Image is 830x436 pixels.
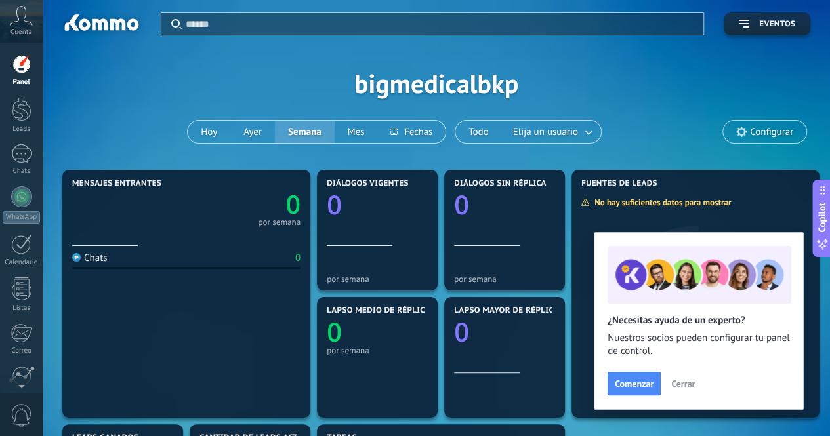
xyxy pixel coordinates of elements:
span: Diálogos sin réplica [454,179,547,188]
div: por semana [454,274,555,284]
button: Hoy [188,121,230,143]
div: Chats [3,167,41,176]
div: Leads [3,125,41,134]
button: Todo [455,121,502,143]
button: Semana [275,121,335,143]
span: Nuestros socios pueden configurar tu panel de control. [608,332,790,358]
span: Configurar [750,127,793,138]
button: Cerrar [665,374,701,393]
h2: ¿Necesitas ayuda de un experto? [608,314,790,327]
div: WhatsApp [3,211,40,224]
text: 0 [286,187,301,222]
span: Cuenta [10,28,32,37]
div: Correo [3,347,41,355]
span: Copilot [816,202,829,232]
div: por semana [258,219,301,226]
button: Eventos [724,12,810,35]
span: Comenzar [615,379,654,388]
div: por semana [327,274,428,284]
div: Listas [3,304,41,313]
div: Chats [72,252,108,264]
img: Chats [72,253,81,262]
div: 0 [295,252,301,264]
button: Mes [335,121,378,143]
text: 0 [327,313,342,349]
div: Panel [3,78,41,87]
text: 0 [454,313,469,349]
button: Fechas [377,121,445,143]
button: Comenzar [608,372,661,395]
text: 0 [454,186,469,222]
div: Calendario [3,258,41,267]
span: Cerrar [671,379,695,388]
a: 0 [186,187,301,222]
button: Ayer [230,121,275,143]
div: por semana [327,346,428,355]
span: Fuentes de leads [581,179,657,188]
button: Elija un usuario [502,121,601,143]
span: Lapso mayor de réplica [454,306,558,315]
span: Diálogos vigentes [327,179,409,188]
div: No hay suficientes datos para mostrar [581,197,740,208]
span: Elija un usuario [510,123,581,141]
span: Lapso medio de réplica [327,306,430,315]
span: Mensajes entrantes [72,179,161,188]
text: 0 [327,186,342,222]
span: Eventos [759,20,795,29]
